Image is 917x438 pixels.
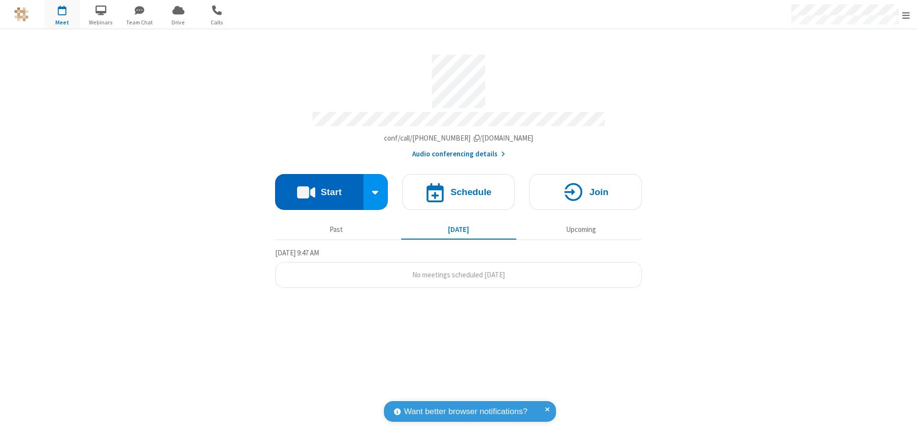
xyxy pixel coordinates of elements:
[199,18,235,27] span: Calls
[893,413,910,431] iframe: Chat
[320,187,341,197] h4: Start
[402,174,515,210] button: Schedule
[523,220,639,239] button: Upcoming
[384,133,533,144] button: Copy my meeting room linkCopy my meeting room link
[275,174,363,210] button: Start
[384,133,533,142] span: Copy my meeting room link
[83,18,119,27] span: Webinars
[122,18,158,27] span: Team Chat
[589,187,608,197] h4: Join
[44,18,80,27] span: Meet
[412,270,505,279] span: No meetings scheduled [DATE]
[363,174,388,210] div: Start conference options
[275,47,642,160] section: Account details
[275,248,319,257] span: [DATE] 9:47 AM
[404,405,527,418] span: Want better browser notifications?
[529,174,642,210] button: Join
[450,187,491,197] h4: Schedule
[401,220,516,239] button: [DATE]
[412,149,505,160] button: Audio conferencing details
[279,220,394,239] button: Past
[160,18,196,27] span: Drive
[275,247,642,288] section: Today's Meetings
[14,7,29,22] img: QA Selenium DO NOT DELETE OR CHANGE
